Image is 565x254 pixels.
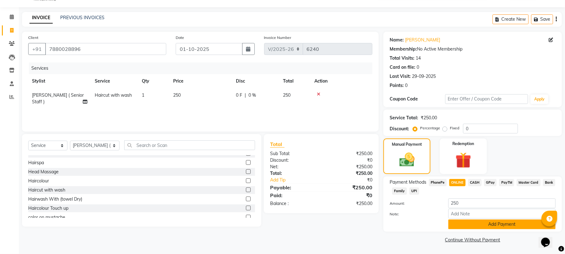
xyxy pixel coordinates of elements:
[448,209,556,219] input: Add Note
[493,14,529,24] button: Create New
[321,164,377,170] div: ₹250.00
[392,187,407,195] span: Family
[531,14,553,24] button: Save
[517,179,541,186] span: Master Card
[28,214,65,221] div: color on mustache
[450,125,459,131] label: Fixed
[28,196,82,203] div: Hairwash With (towel Dry)
[390,96,445,102] div: Coupon Code
[265,200,321,207] div: Balance :
[321,150,377,157] div: ₹250.00
[405,82,408,89] div: 0
[420,125,440,131] label: Percentage
[29,62,377,74] div: Services
[390,115,418,121] div: Service Total:
[248,92,256,99] span: 0 %
[484,179,497,186] span: GPay
[385,201,443,206] label: Amount:
[265,192,321,199] div: Paid:
[245,92,246,99] span: |
[450,150,476,170] img: _gift.svg
[543,179,555,186] span: Bank
[279,74,311,88] th: Total
[265,184,321,191] div: Payable:
[390,126,409,132] div: Discount:
[390,82,404,89] div: Points:
[390,73,411,80] div: Last Visit:
[321,200,377,207] div: ₹250.00
[452,141,474,147] label: Redemption
[265,164,321,170] div: Net:
[321,157,377,164] div: ₹0
[29,12,53,24] a: INVOICE
[28,43,46,55] button: +91
[28,35,38,41] label: Client
[311,74,372,88] th: Action
[265,150,321,157] div: Sub Total:
[91,74,138,88] th: Service
[385,237,561,243] a: Continue Without Payment
[283,92,290,98] span: 250
[321,184,377,191] div: ₹250.00
[405,37,440,43] a: [PERSON_NAME]
[45,43,166,55] input: Search by Name/Mobile/Email/Code
[32,92,84,105] span: [PERSON_NAME] ( Senior Staff )
[28,169,59,175] div: Head Massage
[445,94,528,104] input: Enter Offer / Coupon Code
[169,74,232,88] th: Price
[176,35,184,41] label: Date
[539,229,559,248] iframe: chat widget
[392,142,422,147] label: Manual Payment
[390,46,556,52] div: No Active Membership
[232,74,279,88] th: Disc
[270,141,285,148] span: Total
[530,95,548,104] button: Apply
[265,177,331,183] a: Add Tip
[95,92,132,98] span: Haircut with wash
[28,159,44,166] div: Hairspa
[138,74,169,88] th: Qty
[331,177,377,183] div: ₹0
[236,92,242,99] span: 0 F
[499,179,514,186] span: PayTM
[449,179,466,186] span: ONLINE
[173,92,181,98] span: 250
[468,179,482,186] span: CASH
[28,178,49,184] div: Haircolour
[385,211,443,217] label: Note:
[390,37,404,43] div: Name:
[448,198,556,208] input: Amount
[28,74,91,88] th: Stylist
[142,92,144,98] span: 1
[28,187,65,193] div: Haircut with wash
[28,205,68,212] div: Haircolour Touch up
[421,115,437,121] div: ₹250.00
[417,64,419,71] div: 0
[390,64,415,71] div: Card on file:
[265,157,321,164] div: Discount:
[409,187,419,195] span: UPI
[390,179,426,186] span: Payment Methods
[60,15,104,20] a: PREVIOUS INVOICES
[264,35,291,41] label: Invoice Number
[448,219,556,229] button: Add Payment
[429,179,447,186] span: PhonePe
[124,140,255,150] input: Search or Scan
[416,55,421,62] div: 14
[412,73,436,80] div: 29-09-2025
[395,151,419,169] img: _cash.svg
[390,55,414,62] div: Total Visits:
[390,46,417,52] div: Membership:
[321,170,377,177] div: ₹250.00
[321,192,377,199] div: ₹0
[265,170,321,177] div: Total:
